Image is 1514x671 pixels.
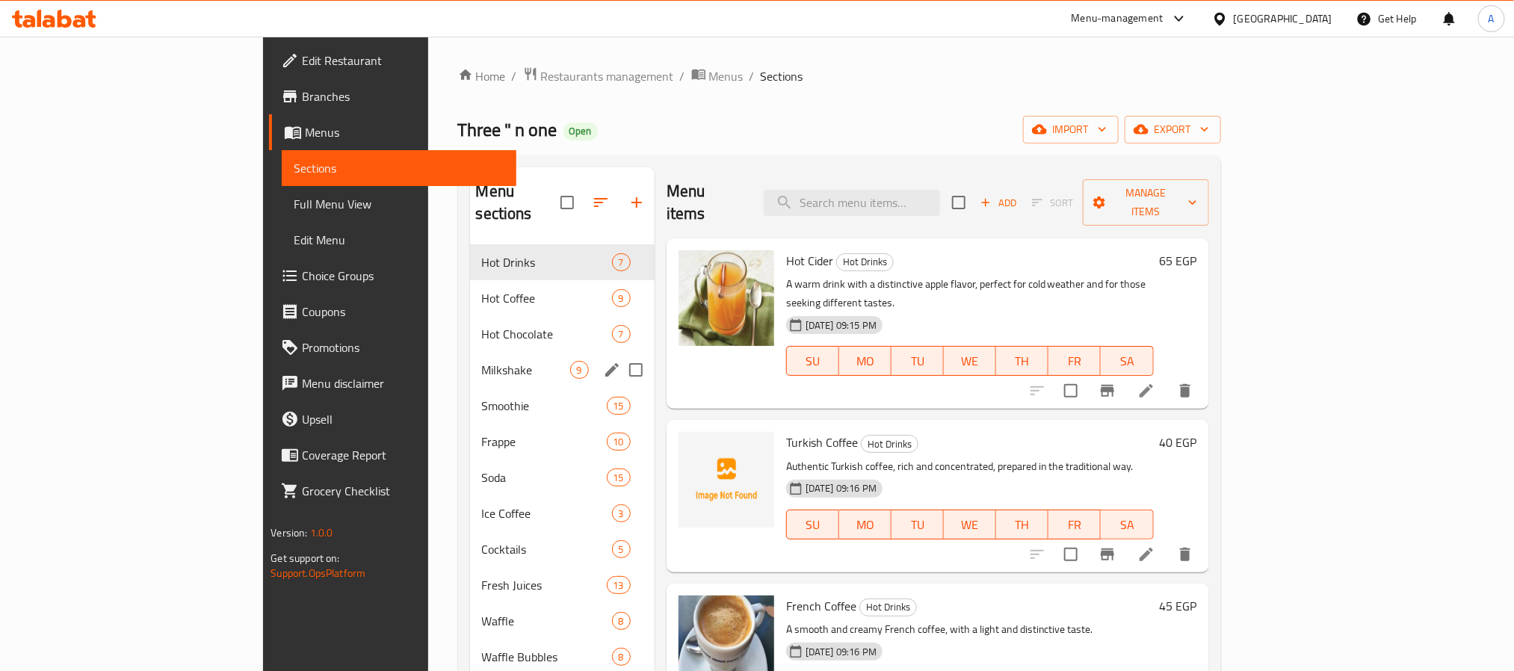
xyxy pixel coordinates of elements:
span: Ice Coffee [482,504,612,522]
a: Edit Restaurant [269,43,516,78]
span: Cocktails [482,540,612,558]
span: Select to update [1055,539,1087,570]
a: Coverage Report [269,437,516,473]
div: Hot Drinks7 [470,244,655,280]
button: SU [786,346,839,376]
span: 8 [613,650,630,664]
span: Add item [974,191,1022,214]
span: French Coffee [786,595,856,617]
span: TU [897,514,938,536]
div: Fresh Juices13 [470,567,655,603]
span: SU [793,514,833,536]
span: 1.0.0 [310,523,333,542]
h6: 65 EGP [1160,250,1197,271]
button: Add section [619,185,655,220]
a: Branches [269,78,516,114]
span: Hot Drinks [482,253,612,271]
button: SA [1101,346,1153,376]
span: 7 [613,256,630,270]
a: Support.OpsPlatform [271,563,365,583]
button: export [1125,116,1221,143]
span: Sort sections [583,185,619,220]
span: Hot Drinks [862,436,918,453]
div: items [612,253,631,271]
div: Soda [482,469,607,486]
div: items [612,612,631,630]
img: Turkish Coffee [679,432,774,528]
div: Hot Drinks [859,599,917,616]
div: Hot Coffee9 [470,280,655,316]
button: SU [786,510,839,539]
div: items [607,433,631,451]
span: Full Menu View [294,195,504,213]
button: Add [974,191,1022,214]
a: Edit Menu [282,222,516,258]
a: Menu disclaimer [269,365,516,401]
button: MO [839,346,892,376]
span: Edit Restaurant [302,52,504,69]
p: Authentic Turkish coffee, rich and concentrated, prepared in the traditional way. [786,457,1154,476]
div: Soda15 [470,460,655,495]
span: TU [897,350,938,372]
a: Upsell [269,401,516,437]
div: items [607,469,631,486]
div: Hot Chocolate7 [470,316,655,352]
div: Smoothie15 [470,388,655,424]
span: 3 [613,507,630,521]
span: Add [978,194,1019,211]
span: TH [1002,350,1042,372]
div: items [612,504,631,522]
span: 8 [613,614,630,628]
div: items [612,648,631,666]
span: Choice Groups [302,267,504,285]
a: Promotions [269,330,516,365]
button: WE [944,510,996,539]
span: [DATE] 09:15 PM [800,318,883,333]
img: Hot Cider [679,250,774,346]
span: Smoothie [482,397,607,415]
a: Sections [282,150,516,186]
div: Ice Coffee3 [470,495,655,531]
span: import [1035,120,1107,139]
span: A [1489,10,1495,27]
div: items [607,397,631,415]
a: Restaurants management [523,67,674,86]
span: TH [1002,514,1042,536]
div: Fresh Juices [482,576,607,594]
span: Waffle [482,612,612,630]
div: Frappe10 [470,424,655,460]
div: items [612,540,631,558]
span: Grocery Checklist [302,482,504,500]
button: MO [839,510,892,539]
span: [DATE] 09:16 PM [800,645,883,659]
span: 13 [608,578,630,593]
span: Select all sections [551,187,583,218]
span: Waffle Bubbles [482,648,612,666]
span: Coupons [302,303,504,321]
div: Cocktails5 [470,531,655,567]
span: Branches [302,87,504,105]
nav: breadcrumb [458,67,1221,86]
span: [DATE] 09:16 PM [800,481,883,495]
button: import [1023,116,1119,143]
span: Sections [761,67,803,85]
span: SA [1107,514,1147,536]
span: Open [563,125,598,137]
span: SU [793,350,833,372]
span: 9 [571,363,588,377]
span: Hot Chocolate [482,325,612,343]
span: Frappe [482,433,607,451]
span: Edit Menu [294,231,504,249]
span: SA [1107,350,1147,372]
span: Hot Drinks [860,599,916,616]
div: Menu-management [1072,10,1164,28]
span: Hot Drinks [837,253,893,270]
span: Get support on: [271,548,339,568]
button: WE [944,346,996,376]
a: Edit menu item [1137,382,1155,400]
span: Select section first [1022,191,1083,214]
button: delete [1167,537,1203,572]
